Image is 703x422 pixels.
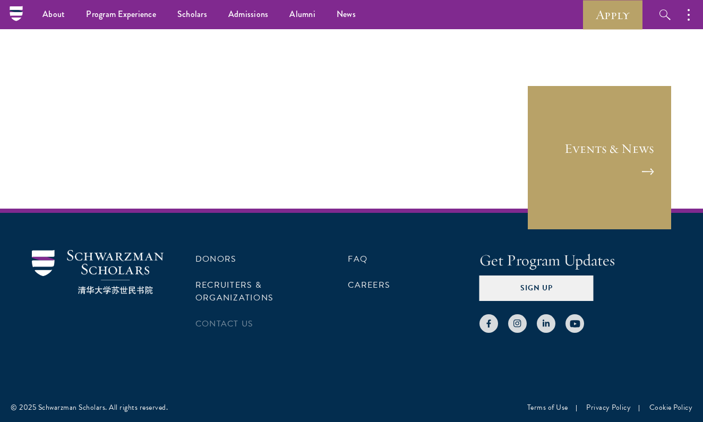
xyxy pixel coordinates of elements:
[32,250,164,294] img: Schwarzman Scholars
[195,279,273,304] a: Recruiters & Organizations
[195,253,236,265] a: Donors
[479,275,594,301] button: Sign Up
[348,279,390,291] a: Careers
[586,402,631,413] a: Privacy Policy
[11,402,168,413] div: © 2025 Schwarzman Scholars. All rights reserved.
[528,86,671,229] a: Events & News
[195,317,253,330] a: Contact Us
[649,402,693,413] a: Cookie Policy
[479,250,671,271] h4: Get Program Updates
[527,402,568,413] a: Terms of Use
[348,253,367,265] a: FAQ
